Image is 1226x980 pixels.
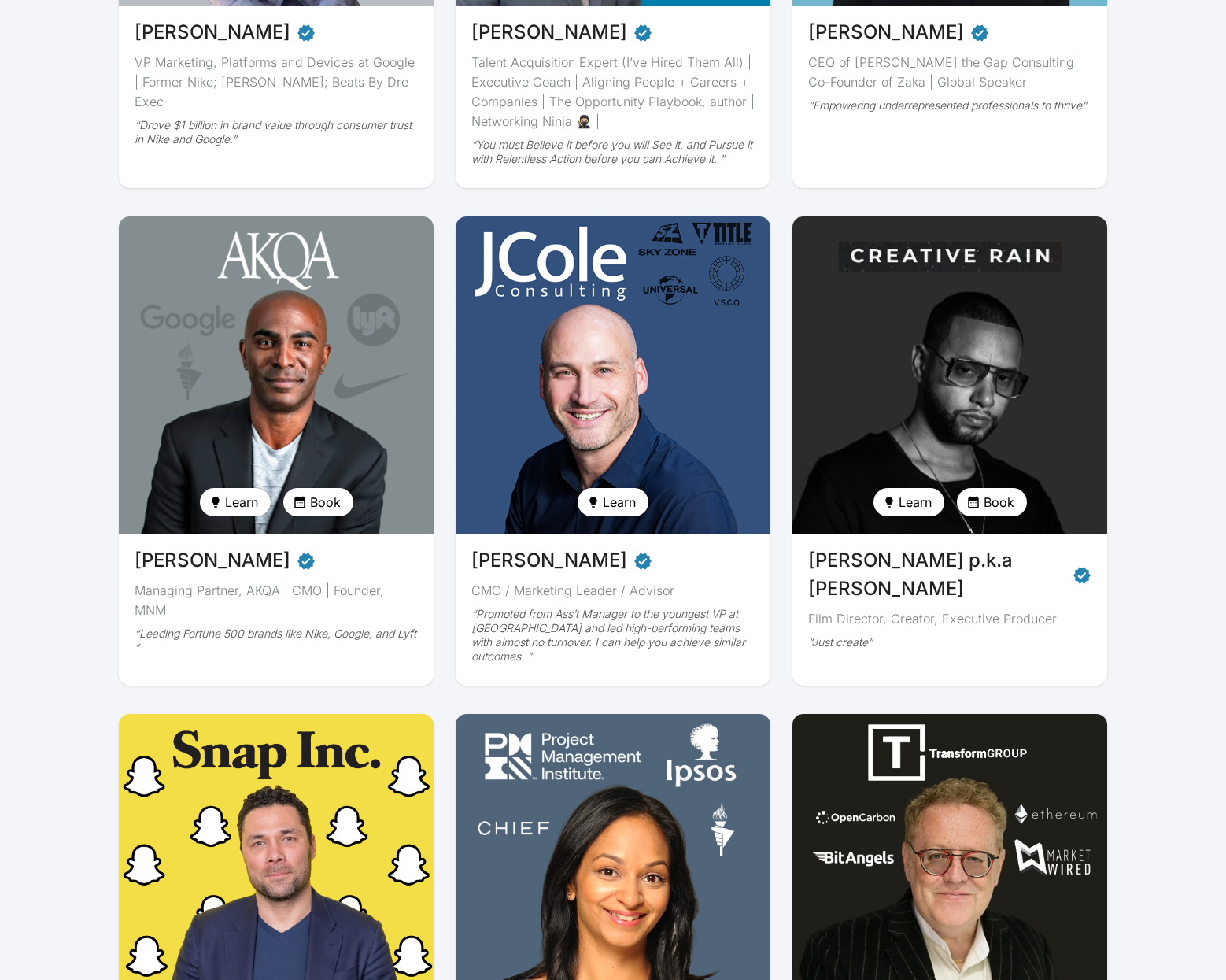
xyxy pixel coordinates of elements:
[603,493,636,512] span: Learn
[578,488,648,516] button: Learn
[808,546,1066,603] span: [PERSON_NAME] p.k.a [PERSON_NAME]
[225,493,258,512] span: Learn
[788,212,1112,538] img: avatar of Julien Christian Lutz p.k.a Director X
[456,216,770,534] img: avatar of Josh Cole
[808,609,1091,629] div: Film Director, Creator, Executive Producer
[135,581,418,620] div: Managing Partner, AKQA | CMO | Founder, MNM
[471,53,755,131] div: Talent Acquisition Expert (I’ve Hired Them All) | Executive Coach | Aligning People + Careers + C...
[135,118,418,146] div: “Drove $1 billion in brand value through consumer trust in Nike and Google.”
[135,546,290,575] span: [PERSON_NAME]
[471,546,627,575] span: [PERSON_NAME]
[119,216,434,534] img: avatar of Jabari Hearn
[135,627,418,655] div: “Leading Fortune 500 brands like Nike, Google, and Lyft ”
[135,53,418,112] div: VP Marketing, Platforms and Devices at Google | Former Nike; [PERSON_NAME]; Beats By Dre Exec
[297,18,316,46] span: Verified partner - Daryl Butler
[808,18,964,46] span: [PERSON_NAME]
[283,488,353,516] button: Book
[808,98,1091,113] div: “Empowering underrepresented professionals to thrive”
[471,138,755,166] div: “You must Believe it before you will See it, and Pursue it with Relentless Action before you can ...
[633,546,652,575] span: Verified partner - Josh Cole
[808,53,1091,92] div: CEO of [PERSON_NAME] the Gap Consulting | Co-Founder of Zaka | Global Speaker
[471,18,627,46] span: [PERSON_NAME]
[633,18,652,46] span: Verified partner - David Camacho
[1073,560,1091,589] span: Verified partner - Julien Christian Lutz p.k.a Director X
[957,488,1027,516] button: Book
[200,488,271,516] button: Learn
[984,493,1014,512] span: Book
[471,581,755,601] div: CMO / Marketing Leader / Advisor
[135,18,290,46] span: [PERSON_NAME]
[808,635,1091,649] div: “Just create”
[297,546,316,575] span: Verified partner - Jabari Hearn
[899,493,932,512] span: Learn
[970,18,989,46] span: Verified partner - Devika Brij
[310,493,341,512] span: Book
[471,607,755,664] div: “Promoted from Ass’t Manager to the youngest VP at [GEOGRAPHIC_DATA] and led high-performing team...
[873,488,944,516] button: Learn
